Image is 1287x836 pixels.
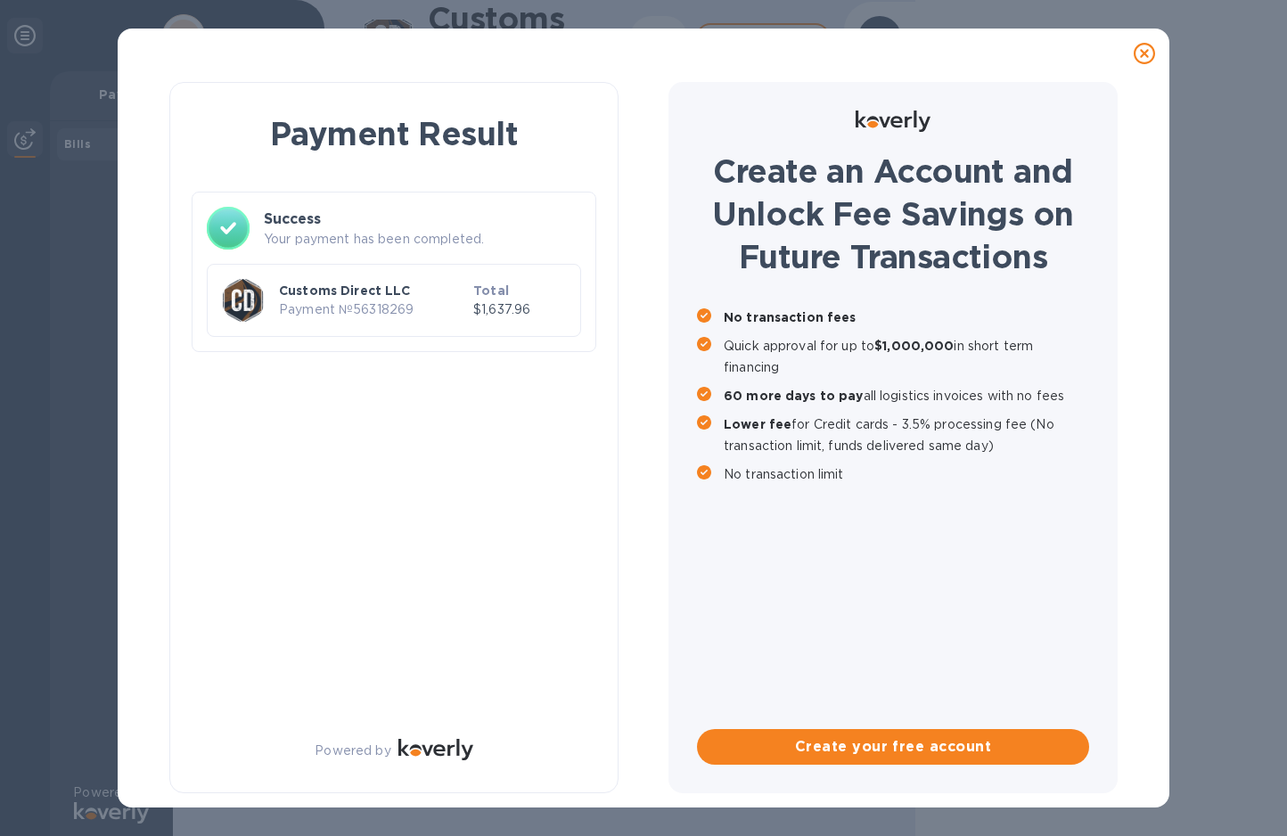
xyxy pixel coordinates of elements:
[279,300,466,319] p: Payment № 56318269
[199,111,589,156] h1: Payment Result
[264,230,581,249] p: Your payment has been completed.
[724,335,1089,378] p: Quick approval for up to in short term financing
[724,417,791,431] b: Lower fee
[279,282,466,299] p: Customs Direct LLC
[473,283,509,298] b: Total
[398,739,473,760] img: Logo
[264,209,581,230] h3: Success
[724,310,857,324] b: No transaction fees
[697,729,1089,765] button: Create your free account
[856,111,930,132] img: Logo
[473,300,566,319] p: $1,637.96
[724,389,864,403] b: 60 more days to pay
[315,742,390,760] p: Powered by
[874,339,954,353] b: $1,000,000
[724,463,1089,485] p: No transaction limit
[697,150,1089,278] h1: Create an Account and Unlock Fee Savings on Future Transactions
[724,414,1089,456] p: for Credit cards - 3.5% processing fee (No transaction limit, funds delivered same day)
[711,736,1075,758] span: Create your free account
[724,385,1089,406] p: all logistics invoices with no fees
